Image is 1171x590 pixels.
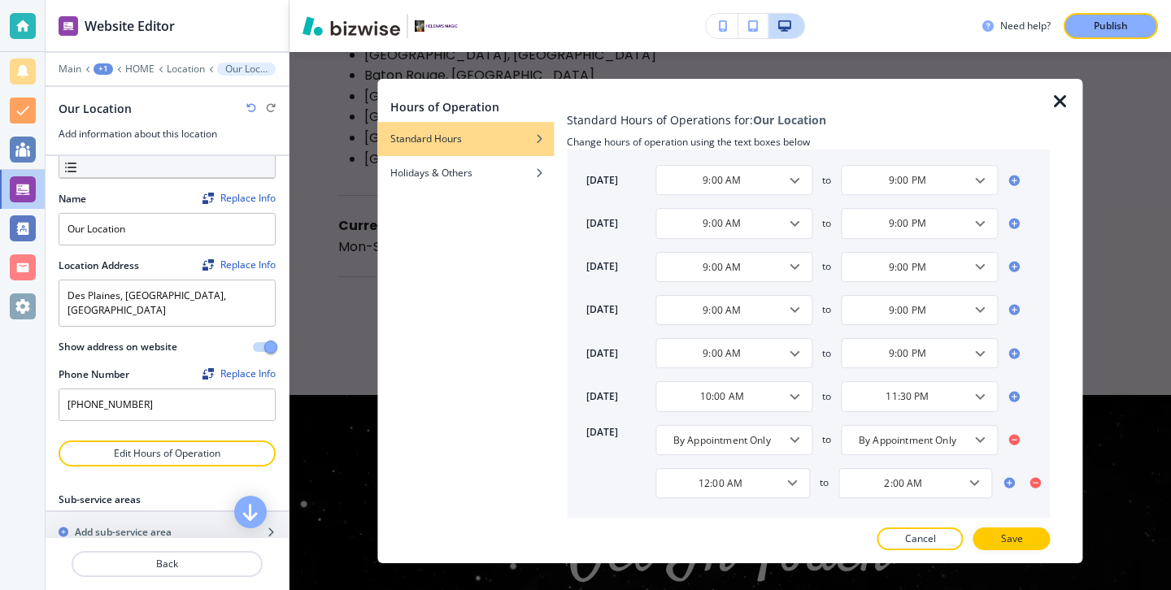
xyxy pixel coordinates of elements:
button: Back [72,551,263,577]
input: Select Time [664,216,780,230]
h4: Standard Hours [390,132,462,146]
img: Replace [202,368,214,380]
p: Back [73,557,261,571]
span: Find and replace this information across Bizwise [202,368,276,381]
button: Open [783,385,806,408]
button: Cancel [877,527,964,550]
div: Replace Info [202,368,276,380]
h2: [DATE] [586,173,655,188]
button: Open [781,471,803,494]
h2: Location Address [59,258,139,273]
input: Select Time [664,260,780,274]
button: Holidays & Others [377,156,554,190]
button: Standard Hours [377,122,554,156]
h4: to [822,432,831,447]
img: Replace [202,259,214,271]
b: Our Location [753,112,826,128]
button: Open [969,298,992,321]
h4: Holidays & Others [390,166,472,180]
button: Our Location [217,63,276,76]
button: Open [969,342,992,365]
h2: Website Editor [85,16,175,36]
h4: to [822,173,831,188]
h4: to [822,302,831,317]
img: Replace [202,193,214,204]
input: Select Time [849,260,965,274]
h2: Name [59,192,86,206]
button: Save [973,527,1051,550]
h4: to [822,259,831,274]
h4: to [822,346,831,361]
p: Publish [1094,19,1128,33]
button: Add sub-service area [46,512,289,553]
span: Find and replace this information across Bizwise [202,259,276,272]
h2: [DATE] [586,425,655,440]
button: +1 [94,63,113,75]
input: Select Time [849,433,965,447]
p: Main [59,63,81,75]
p: Our Location [225,63,268,75]
button: ReplaceReplace Info [202,368,276,380]
button: Open [969,212,992,235]
button: Open [964,471,986,494]
textarea: Des Plaines, [GEOGRAPHIC_DATA], [GEOGRAPHIC_DATA] [59,280,276,327]
h3: Standard Hours of Operations for: [567,111,1050,128]
h2: Sub-service areas [59,492,141,507]
button: Open [969,385,992,408]
input: Select Time [664,389,780,403]
h2: Add sub-service area [75,525,172,540]
img: editor icon [59,16,78,36]
input: Select Time [664,303,780,317]
button: Publish [1064,13,1158,39]
span: Find and replace this information across Bizwise [202,193,276,206]
input: Select Time [849,173,965,187]
input: Select Time [849,303,965,317]
h2: [DATE] [586,389,655,404]
h4: Change hours of operation using the text boxes below [567,135,1050,150]
input: Select Time [849,346,965,360]
h4: to [822,389,831,404]
h2: Phone Number [59,367,129,382]
h2: Our Location [59,100,132,117]
img: Your Logo [415,20,459,32]
input: Select Time [664,476,777,490]
h3: Add information about this location [59,127,276,141]
button: ReplaceReplace Info [202,259,276,271]
h4: to [820,475,829,490]
input: Select Time [849,216,965,230]
button: Open [783,428,806,451]
button: Open [969,428,992,451]
p: Cancel [905,531,936,546]
input: Select Time [847,476,960,490]
button: Edit Hours of Operation [59,440,276,466]
h2: [DATE] [586,346,655,361]
button: Open [783,212,806,235]
div: Replace Info [202,193,276,204]
p: Edit Hours of Operation [60,446,274,461]
button: Open [783,298,806,321]
input: Select Time [849,389,965,403]
div: Replace Info [202,259,276,271]
h2: [DATE] [586,216,655,231]
button: ReplaceReplace Info [202,193,276,204]
h2: [DATE] [586,302,655,317]
h2: [DATE] [586,259,655,274]
h4: to [822,216,831,231]
button: HOME [125,63,155,75]
button: Open [969,255,992,278]
img: Bizwise Logo [303,16,400,36]
input: Select Time [664,173,780,187]
button: Open [783,255,806,278]
p: Save [1001,531,1023,546]
h2: Hours of Operation [390,98,499,115]
input: Select Time [664,433,780,447]
h2: Show address on website [59,340,177,354]
button: Open [969,169,992,192]
button: Open [783,342,806,365]
button: Location [167,63,205,75]
h3: Need help? [1000,19,1051,33]
input: Select Time [664,346,780,360]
